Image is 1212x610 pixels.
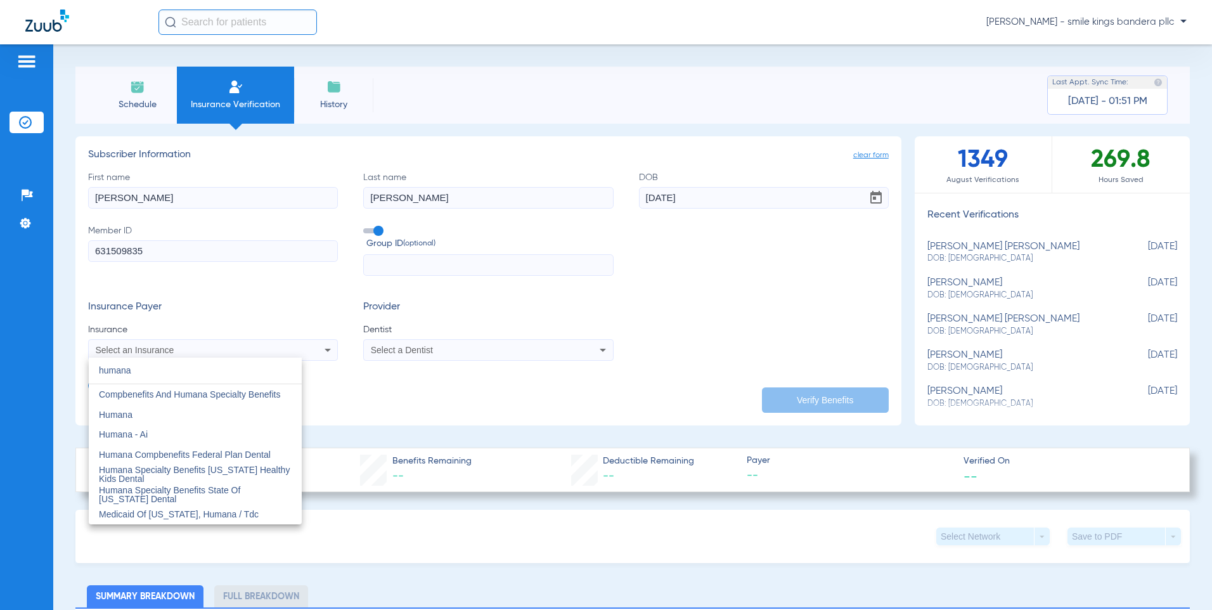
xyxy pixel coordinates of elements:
input: dropdown search [89,358,302,384]
span: Humana Specialty Benefits [US_STATE] Healthy Kids Dental [99,465,290,484]
span: Humana Compbenefits Federal Plan Dental [99,450,271,460]
iframe: Chat Widget [1149,549,1212,610]
span: Medicaid Of [US_STATE], Humana / Tdc [99,509,259,519]
span: Humana [99,410,132,420]
span: Humana - Ai [99,429,148,439]
span: Compbenefits And Humana Specialty Benefits [99,389,280,399]
span: Humana Specialty Benefits State Of [US_STATE] Dental [99,485,240,504]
